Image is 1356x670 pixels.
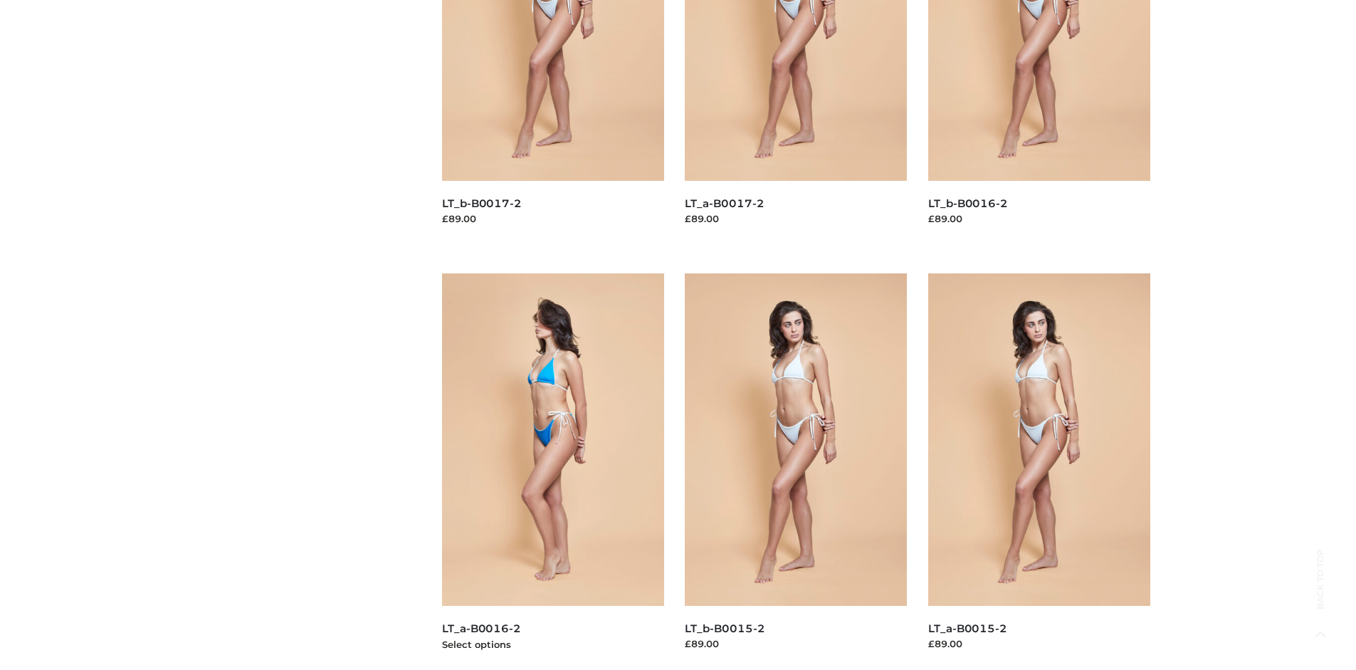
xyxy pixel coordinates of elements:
[685,637,907,651] div: £89.00
[928,637,1150,651] div: £89.00
[928,622,1007,635] a: LT_a-B0015-2
[928,211,1150,226] div: £89.00
[442,197,522,210] a: LT_b-B0017-2
[685,211,907,226] div: £89.00
[442,622,521,635] a: LT_a-B0016-2
[685,622,764,635] a: LT_b-B0015-2
[442,211,664,226] div: £89.00
[442,639,511,650] a: Select options
[685,197,764,210] a: LT_a-B0017-2
[1303,574,1338,609] span: Back to top
[928,197,1008,210] a: LT_b-B0016-2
